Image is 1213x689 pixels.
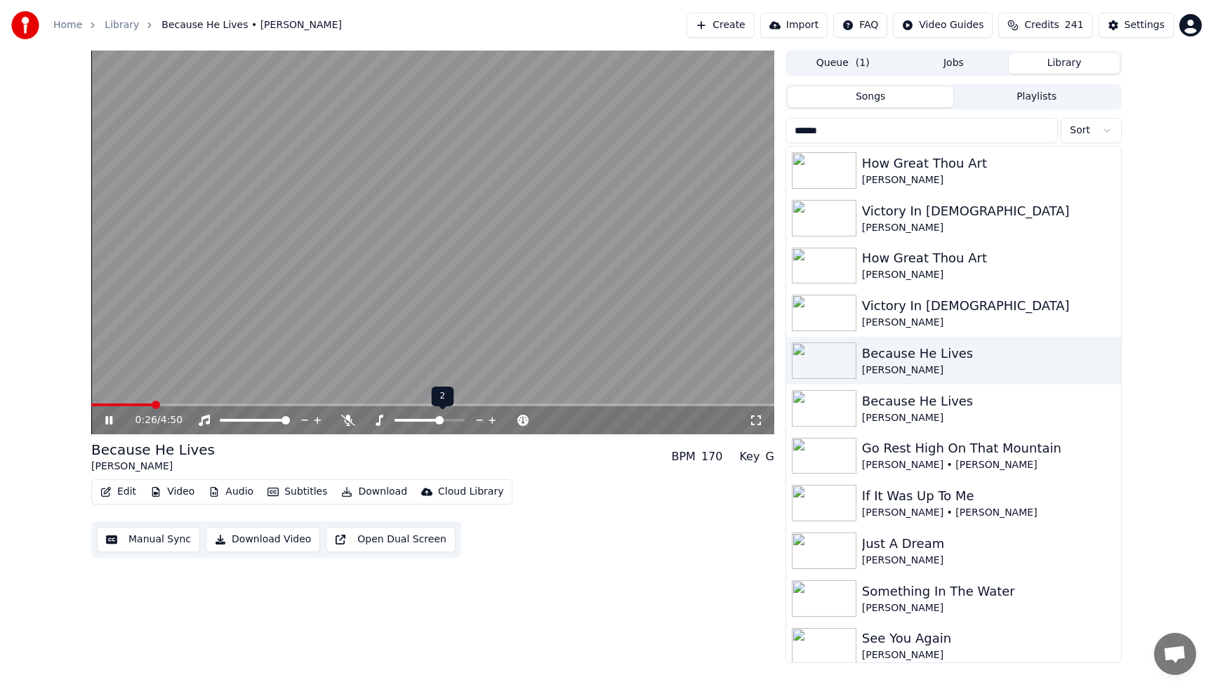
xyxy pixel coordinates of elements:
div: [PERSON_NAME] [862,173,1115,187]
div: [PERSON_NAME] [91,460,215,474]
div: Victory In [DEMOGRAPHIC_DATA] [862,296,1115,316]
span: ( 1 ) [856,56,870,70]
a: Home [53,18,82,32]
button: Download Video [206,527,320,552]
button: Credits241 [998,13,1092,38]
div: [PERSON_NAME] [862,316,1115,330]
div: Cloud Library [438,485,503,499]
span: 241 [1065,18,1084,32]
div: 170 [701,448,723,465]
div: See You Again [862,629,1115,648]
div: [PERSON_NAME] • [PERSON_NAME] [862,506,1115,520]
span: 4:50 [161,413,183,427]
button: Settings [1099,13,1174,38]
div: Because He Lives [91,440,215,460]
div: Just A Dream [862,534,1115,554]
button: Video Guides [893,13,993,38]
button: Queue [788,53,899,74]
div: [PERSON_NAME] • [PERSON_NAME] [862,458,1115,472]
div: Because He Lives [862,344,1115,363]
div: BPM [671,448,695,465]
span: Sort [1070,123,1090,138]
nav: breadcrumb [53,18,342,32]
div: [PERSON_NAME] [862,363,1115,377]
div: [PERSON_NAME] [862,554,1115,568]
div: Open chat [1154,633,1196,675]
div: [PERSON_NAME] [862,268,1115,282]
button: Audio [203,482,259,502]
div: G [765,448,774,465]
span: Because He Lives • [PERSON_NAME] [161,18,342,32]
button: Jobs [899,53,1009,74]
button: Import [760,13,828,38]
button: Songs [788,87,954,107]
div: / [135,413,169,427]
button: Library [1009,53,1120,74]
div: How Great Thou Art [862,154,1115,173]
div: [PERSON_NAME] [862,601,1115,615]
div: [PERSON_NAME] [862,411,1115,425]
div: Key [739,448,760,465]
span: 0:26 [135,413,157,427]
div: How Great Thou Art [862,248,1115,268]
button: Video [145,482,200,502]
div: Settings [1125,18,1165,32]
button: Subtitles [262,482,333,502]
button: Playlists [953,87,1120,107]
img: youka [11,11,39,39]
div: Because He Lives [862,392,1115,411]
div: Something In The Water [862,582,1115,601]
button: Open Dual Screen [326,527,456,552]
div: [PERSON_NAME] [862,648,1115,662]
span: Credits [1024,18,1059,32]
div: Victory In [DEMOGRAPHIC_DATA] [862,201,1115,221]
button: FAQ [833,13,887,38]
button: Manual Sync [97,527,200,552]
div: Go Rest High On That Mountain [862,439,1115,458]
button: Download [336,482,413,502]
div: 2 [432,387,454,406]
div: If It Was Up To Me [862,486,1115,506]
div: [PERSON_NAME] [862,221,1115,235]
a: Library [105,18,139,32]
button: Edit [95,482,142,502]
button: Create [687,13,755,38]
